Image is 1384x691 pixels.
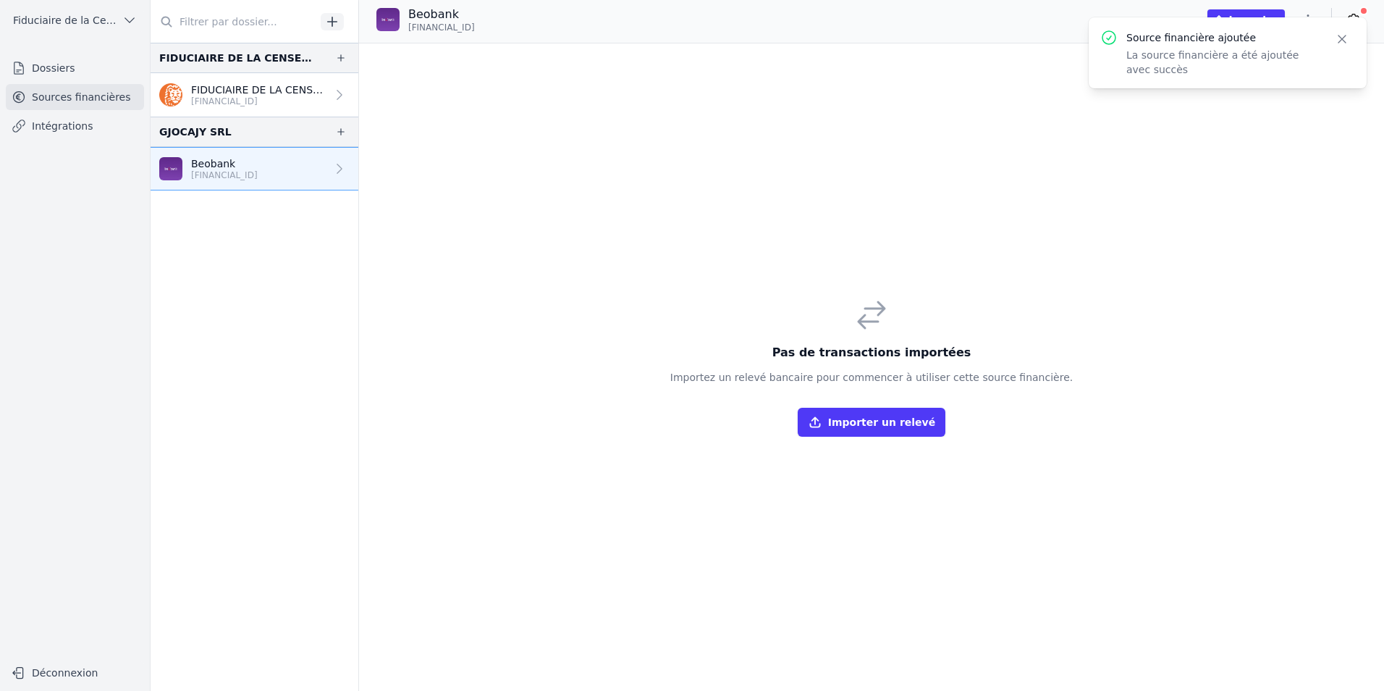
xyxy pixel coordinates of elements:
[670,344,1073,361] h3: Pas de transactions importées
[151,147,358,190] a: Beobank [FINANCIAL_ID]
[191,96,326,107] p: [FINANCIAL_ID]
[159,157,182,180] img: BEOBANK_CTBKBEBX.png
[6,9,144,32] button: Fiduciaire de la Cense & Associés
[6,84,144,110] a: Sources financières
[1126,30,1317,45] p: Source financière ajoutée
[13,13,117,28] span: Fiduciaire de la Cense & Associés
[151,9,316,35] input: Filtrer par dossier...
[159,123,232,141] div: GJOCAJY SRL
[151,73,358,117] a: FIDUCIAIRE DE LA CENSE SPRL [FINANCIAL_ID]
[408,6,475,23] p: Beobank
[191,169,258,181] p: [FINANCIAL_ID]
[670,370,1073,385] p: Importez un relevé bancaire pour commencer à utiliser cette source financière.
[6,661,144,684] button: Déconnexion
[6,113,144,139] a: Intégrations
[6,55,144,81] a: Dossiers
[191,156,258,171] p: Beobank
[798,408,945,437] button: Importer un relevé
[408,22,475,33] span: [FINANCIAL_ID]
[376,8,400,31] img: BEOBANK_CTBKBEBX.png
[1207,9,1285,30] button: Importer
[159,49,312,67] div: FIDUCIAIRE DE LA CENSE SPRL
[191,83,326,97] p: FIDUCIAIRE DE LA CENSE SPRL
[1126,48,1317,77] p: La source financière a été ajoutée avec succès
[159,83,182,106] img: ing.png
